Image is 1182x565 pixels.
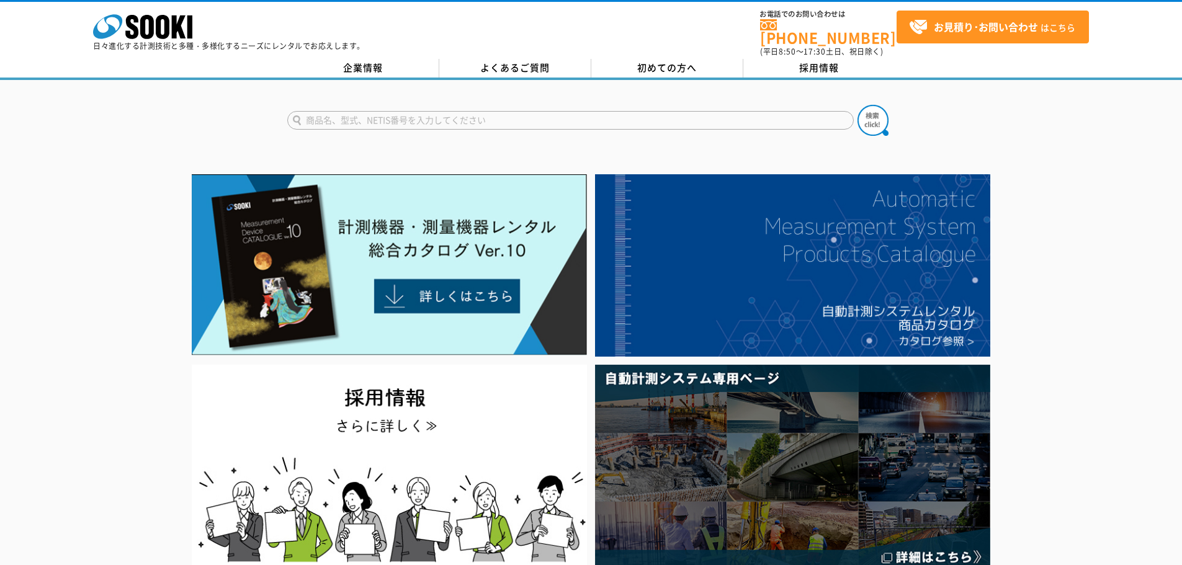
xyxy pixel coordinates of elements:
[192,174,587,355] img: Catalog Ver10
[909,18,1075,37] span: はこちら
[760,46,883,57] span: (平日 ～ 土日、祝日除く)
[934,19,1038,34] strong: お見積り･お問い合わせ
[637,61,697,74] span: 初めての方へ
[439,59,591,78] a: よくあるご質問
[591,59,743,78] a: 初めての方へ
[287,59,439,78] a: 企業情報
[595,174,990,357] img: 自動計測システムカタログ
[760,11,897,18] span: お電話でのお問い合わせは
[760,19,897,45] a: [PHONE_NUMBER]
[287,111,854,130] input: 商品名、型式、NETIS番号を入力してください
[93,42,365,50] p: 日々進化する計測技術と多種・多様化するニーズにレンタルでお応えします。
[857,105,889,136] img: btn_search.png
[743,59,895,78] a: 採用情報
[779,46,796,57] span: 8:50
[804,46,826,57] span: 17:30
[897,11,1089,43] a: お見積り･お問い合わせはこちら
